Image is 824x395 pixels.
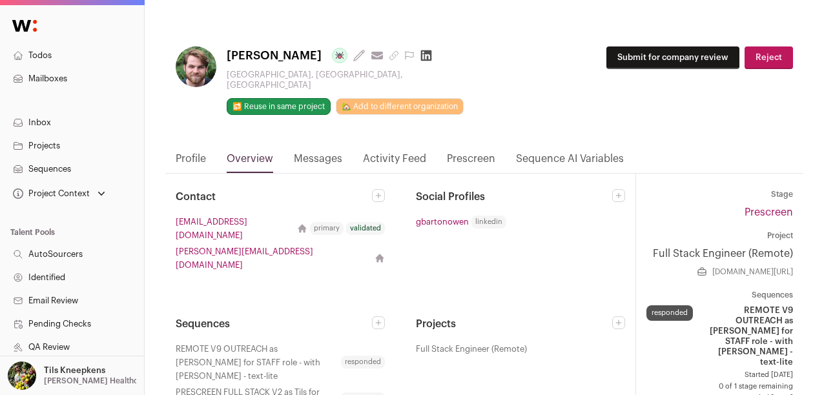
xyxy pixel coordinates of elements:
[646,246,793,261] a: Full Stack Engineer (Remote)
[646,189,793,199] dt: Stage
[176,189,372,205] h2: Contact
[363,151,426,173] a: Activity Feed
[227,151,273,173] a: Overview
[176,245,369,272] a: [PERSON_NAME][EMAIL_ADDRESS][DOMAIN_NAME]
[176,46,216,87] img: bcdbc99768a6c0c9f544c87be44ea33968ffd83e76c1dd732aa57ac37bccd0d1.jpg
[416,316,612,332] h2: Projects
[646,370,793,380] span: Started [DATE]
[416,342,527,356] span: Full Stack Engineer (Remote)
[176,151,206,173] a: Profile
[471,216,506,228] span: linkedin
[341,356,385,369] span: responded
[10,188,90,199] div: Project Context
[227,70,484,90] div: [GEOGRAPHIC_DATA], [GEOGRAPHIC_DATA], [GEOGRAPHIC_DATA]
[176,316,372,332] h2: Sequences
[646,381,793,392] span: 0 of 1 stage remaining
[516,151,624,173] a: Sequence AI Variables
[10,185,108,203] button: Open dropdown
[227,46,322,65] span: [PERSON_NAME]
[745,46,793,69] button: Reject
[44,376,150,386] p: [PERSON_NAME] Healthcare
[745,207,793,218] a: Prescreen
[5,361,139,390] button: Open dropdown
[712,267,793,277] a: [DOMAIN_NAME][URL]
[176,215,292,242] a: [EMAIL_ADDRESS][DOMAIN_NAME]
[447,151,495,173] a: Prescreen
[416,215,469,228] a: gbartonowen
[44,365,105,376] p: Tils Kneepkens
[8,361,36,390] img: 6689865-medium_jpg
[416,189,612,205] h2: Social Profiles
[176,342,338,383] span: REMOTE V9 OUTREACH as [PERSON_NAME] for STAFF role - with [PERSON_NAME] - text-lite
[5,13,44,39] img: Wellfound
[346,222,385,235] div: validated
[227,98,331,115] button: 🔂 Reuse in same project
[646,305,693,321] div: responded
[606,46,739,69] button: Submit for company review
[646,230,793,241] dt: Project
[336,98,464,115] a: 🏡 Add to different organization
[698,305,793,367] span: REMOTE V9 OUTREACH as [PERSON_NAME] for STAFF role - with [PERSON_NAME] - text-lite
[310,222,344,235] div: primary
[646,290,793,300] dt: Sequences
[294,151,342,173] a: Messages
